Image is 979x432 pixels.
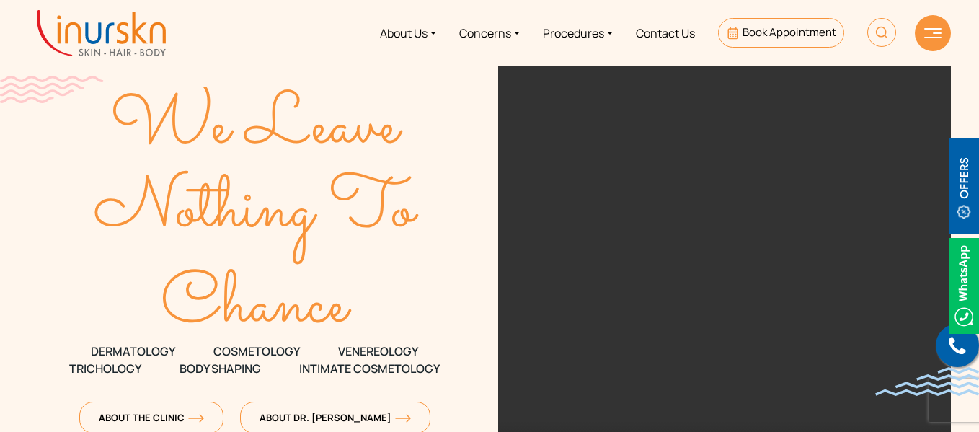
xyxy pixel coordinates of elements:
a: Contact Us [624,6,706,60]
span: TRICHOLOGY [69,360,141,377]
img: Whatsappicon [949,238,979,334]
span: Body Shaping [180,360,261,377]
img: orange-arrow [188,414,204,423]
a: Procedures [531,6,624,60]
img: offerBt [949,138,979,234]
img: inurskn-logo [37,10,166,56]
span: Book Appointment [743,25,836,40]
text: Nothing To [94,157,420,264]
text: Chance [161,253,353,360]
span: About Dr. [PERSON_NAME] [260,411,411,424]
a: Whatsappicon [949,276,979,292]
img: bluewave [875,367,979,396]
span: VENEREOLOGY [338,343,418,360]
a: About Us [368,6,448,60]
span: DERMATOLOGY [91,343,175,360]
span: Intimate Cosmetology [299,360,440,377]
img: HeaderSearch [867,18,896,47]
img: orange-arrow [395,414,411,423]
text: We Leave [110,74,403,181]
span: About The Clinic [99,411,204,424]
span: COSMETOLOGY [213,343,300,360]
a: Book Appointment [718,18,844,48]
img: hamLine.svg [924,28,942,38]
a: Concerns [448,6,531,60]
